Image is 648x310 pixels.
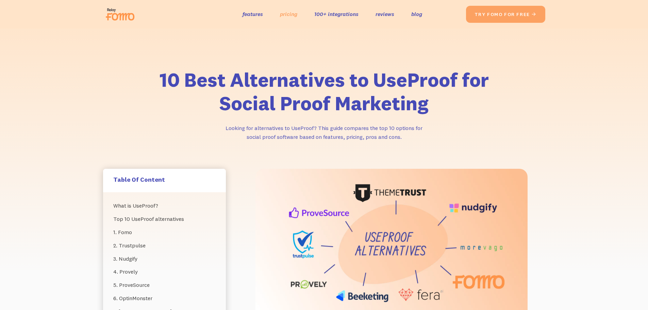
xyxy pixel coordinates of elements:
[113,226,216,239] a: 1. Fomo
[113,292,216,305] a: 6. OptinMonster
[314,9,359,19] a: 100+ integrations
[411,9,422,19] a: blog
[113,252,216,265] a: 3. Nudgify
[113,212,216,226] a: Top 10 UseProof alternatives
[113,265,216,278] a: 4. Provely
[151,68,498,115] h1: 10 Best Alternatives to UseProof for Social Proof Marketing
[280,9,297,19] a: pricing
[376,9,394,19] a: reviews
[113,278,216,292] a: 5. ProveSource
[113,176,216,183] h5: Table Of Content
[243,9,263,19] a: features
[113,199,216,212] a: What is UseProof?
[466,6,545,23] a: try fomo for free
[531,11,537,17] span: 
[113,239,216,252] a: 2. Trustpulse
[222,124,426,142] p: Looking for alternatives to UseProof? This guide compares the top 10 options for social proof sof...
